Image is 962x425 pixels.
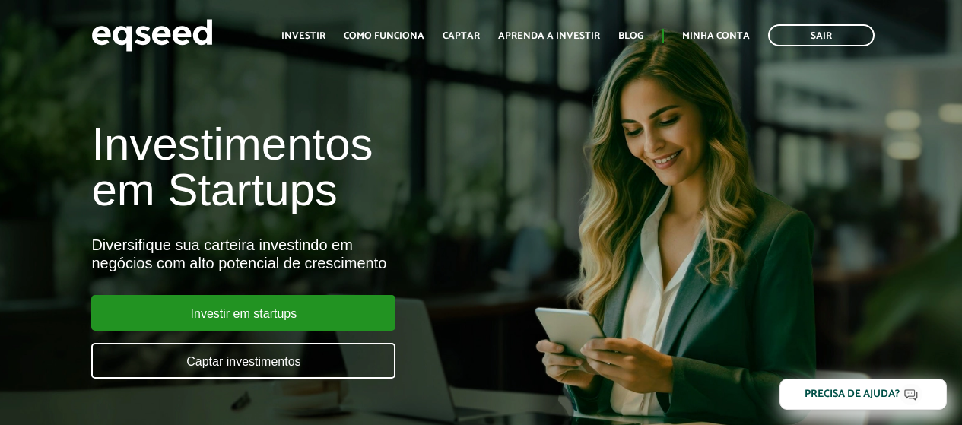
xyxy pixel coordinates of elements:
[91,122,550,213] h1: Investimentos em Startups
[682,31,750,41] a: Minha conta
[443,31,480,41] a: Captar
[91,295,395,331] a: Investir em startups
[281,31,325,41] a: Investir
[91,236,550,272] div: Diversifique sua carteira investindo em negócios com alto potencial de crescimento
[768,24,875,46] a: Sair
[91,343,395,379] a: Captar investimentos
[498,31,600,41] a: Aprenda a investir
[344,31,424,41] a: Como funciona
[618,31,643,41] a: Blog
[91,15,213,56] img: EqSeed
